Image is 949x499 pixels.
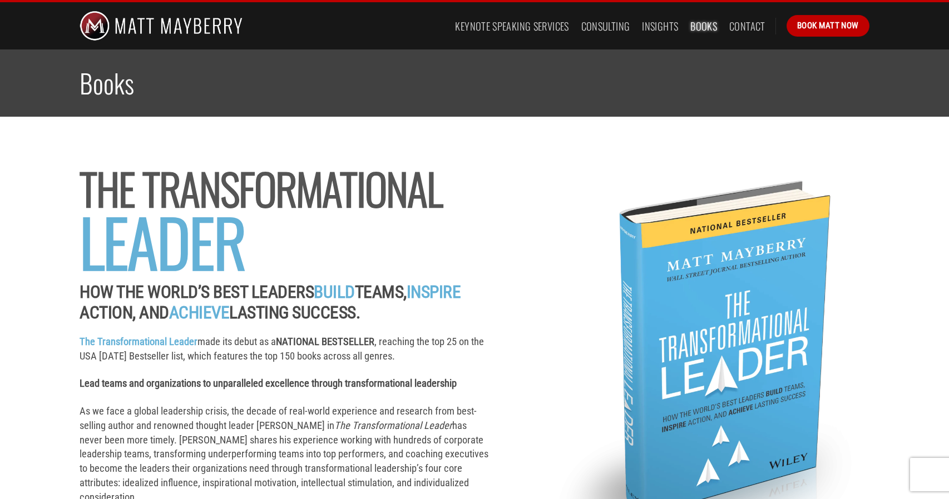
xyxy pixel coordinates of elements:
[80,2,243,49] img: Matt Mayberry
[455,16,569,36] a: Keynote Speaking Services
[581,16,630,36] a: Consulting
[642,16,678,36] a: Insights
[690,16,717,36] a: Books
[787,15,869,36] a: Book Matt Now
[169,302,230,323] strong: Achieve
[314,282,355,302] strong: Build
[80,335,489,363] p: made its debut as a , reaching the top 25 on the USA [DATE] Bestseller list, which features the t...
[334,420,452,431] em: The Transformational Leader
[80,282,489,323] p: How the World’s Best Leaders Teams, Action, And Lasting Success.
[797,19,859,32] span: Book Matt Now
[80,377,457,389] span: Lead teams and organizations to unparalleled excellence through transformational leadership
[276,336,374,347] strong: NATIONAL BESTSELLER
[407,282,461,302] strong: Inspire
[80,167,489,273] h2: The Transformational
[80,194,245,288] span: Leader
[729,16,765,36] a: Contact
[80,63,134,102] span: Books
[80,336,197,347] span: The Transformational Leader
